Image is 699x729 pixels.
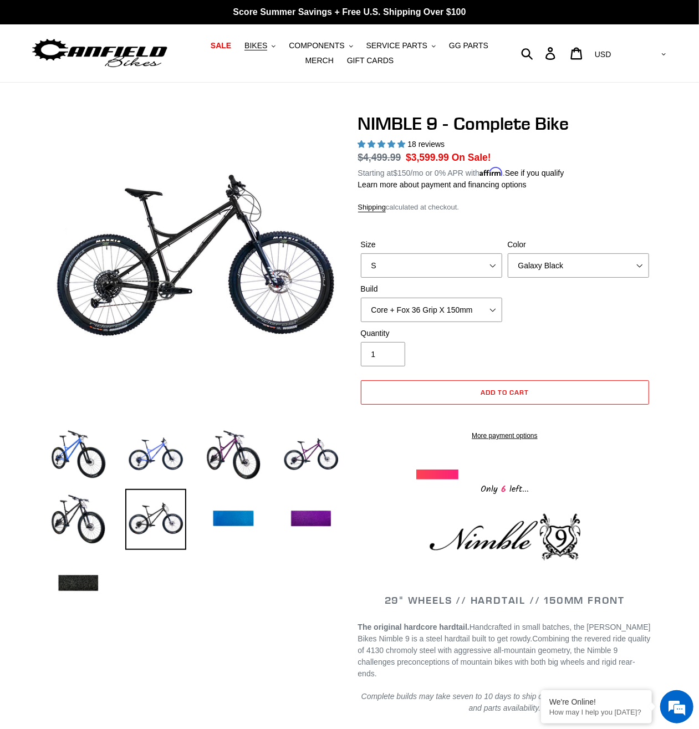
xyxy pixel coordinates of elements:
img: Load image into Gallery viewer, NIMBLE 9 - Complete Bike [203,425,264,486]
label: Build [361,283,502,295]
a: GG PARTS [443,38,494,53]
div: Navigation go back [12,61,29,78]
span: 18 reviews [407,140,445,149]
span: SERVICE PARTS [366,41,427,50]
span: GG PARTS [449,41,488,50]
button: Add to cart [361,380,649,405]
span: Affirm [479,167,503,176]
button: BIKES [239,38,281,53]
img: Load image into Gallery viewer, NIMBLE 9 - Complete Bike [280,425,341,486]
p: Starting at /mo or 0% APR with . [358,165,564,179]
textarea: Type your message and hit 'Enter' [6,303,211,341]
img: Load image into Gallery viewer, NIMBLE 9 - Complete Bike [48,489,109,550]
a: Learn more about payment and financing options [358,180,527,189]
img: Load image into Gallery viewer, NIMBLE 9 - Complete Bike [280,489,341,550]
img: Canfield Bikes [30,36,169,71]
div: Only left... [416,480,594,497]
div: Minimize live chat window [182,6,208,32]
label: Size [361,239,502,251]
div: calculated at checkout. [358,202,652,213]
img: d_696896380_company_1647369064580_696896380 [35,55,63,83]
button: SERVICE PARTS [361,38,441,53]
span: BIKES [244,41,267,50]
span: Handcrafted in small batches, the [PERSON_NAME] Bikes Nimble 9 is a steel hardtail built to get r... [358,623,651,643]
span: We're online! [64,140,153,252]
a: GIFT CARDS [341,53,400,68]
div: We're Online! [549,697,644,706]
a: More payment options [361,431,649,441]
span: SALE [211,41,231,50]
img: Load image into Gallery viewer, NIMBLE 9 - Complete Bike [125,425,186,486]
label: Quantity [361,328,502,339]
div: Chat with us now [74,62,203,77]
a: See if you qualify - Learn more about Affirm Financing (opens in modal) [505,169,564,177]
h1: NIMBLE 9 - Complete Bike [358,113,652,134]
button: COMPONENTS [283,38,358,53]
span: MERCH [305,56,334,65]
span: COMPONENTS [289,41,344,50]
span: GIFT CARDS [347,56,394,65]
span: Add to cart [481,388,529,396]
a: SALE [205,38,237,53]
label: Color [508,239,649,251]
span: On Sale! [452,150,491,165]
span: 6 [498,482,509,496]
img: Load image into Gallery viewer, NIMBLE 9 - Complete Bike [203,489,264,550]
strong: The original hardcore hardtail. [358,623,470,631]
img: Load image into Gallery viewer, NIMBLE 9 - Complete Bike [48,425,109,486]
em: Complete builds may take seven to 10 days to ship depending on in-stock inventory and parts avail... [361,692,649,712]
span: 29" WHEELS // HARDTAIL // 150MM FRONT [385,594,625,606]
a: MERCH [300,53,339,68]
span: $3,599.99 [406,152,449,163]
img: Load image into Gallery viewer, NIMBLE 9 - Complete Bike [48,553,109,614]
p: How may I help you today? [549,708,644,716]
a: Shipping [358,203,386,212]
s: $4,499.99 [358,152,401,163]
img: Load image into Gallery viewer, NIMBLE 9 - Complete Bike [125,489,186,550]
span: 4.89 stars [358,140,408,149]
span: $150 [393,169,410,177]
